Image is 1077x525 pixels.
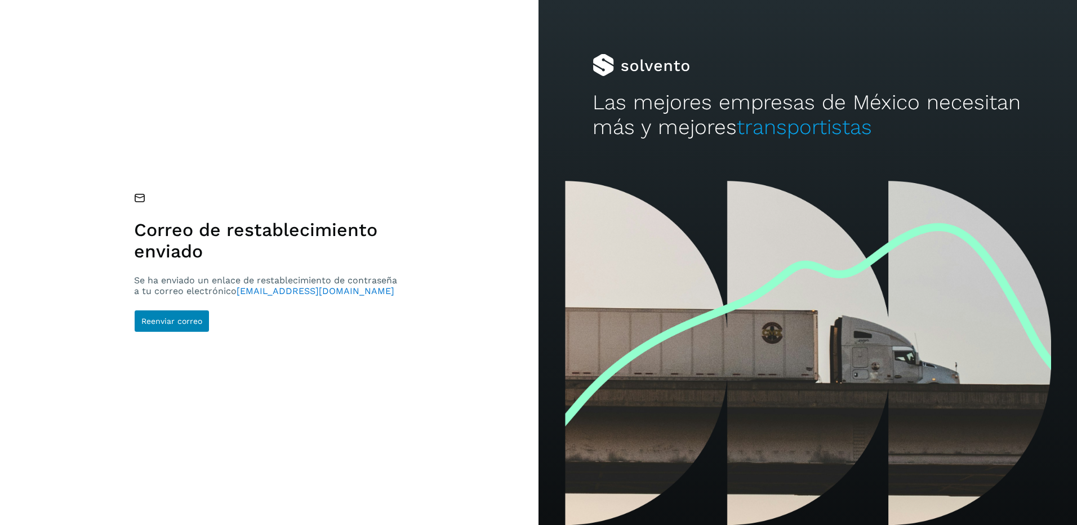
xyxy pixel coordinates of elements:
[134,310,210,332] button: Reenviar correo
[593,90,1023,140] h2: Las mejores empresas de México necesitan más y mejores
[134,275,402,296] p: Se ha enviado un enlace de restablecimiento de contraseña a tu correo electrónico
[737,115,872,139] span: transportistas
[134,219,402,262] h1: Correo de restablecimiento enviado
[237,286,394,296] span: [EMAIL_ADDRESS][DOMAIN_NAME]
[141,317,202,325] span: Reenviar correo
